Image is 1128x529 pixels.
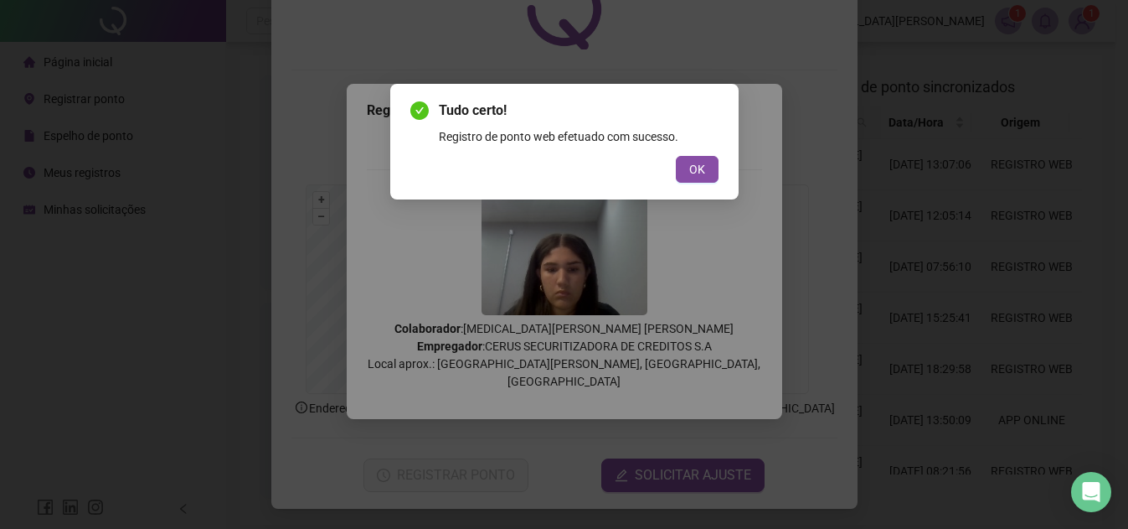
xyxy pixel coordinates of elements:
[1071,472,1111,512] div: Open Intercom Messenger
[439,127,719,146] div: Registro de ponto web efetuado com sucesso.
[676,156,719,183] button: OK
[410,101,429,120] span: check-circle
[689,160,705,179] span: OK
[439,101,719,121] span: Tudo certo!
